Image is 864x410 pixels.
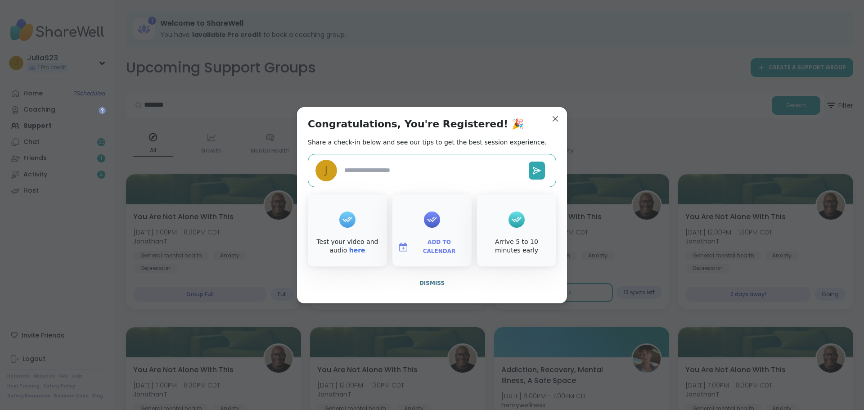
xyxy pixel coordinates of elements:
span: Add to Calendar [412,238,466,256]
h2: Share a check-in below and see our tips to get the best session experience. [308,138,547,147]
span: Dismiss [419,280,445,286]
a: here [349,247,365,254]
img: ShareWell Logomark [398,242,409,252]
div: Test your video and audio [310,238,385,255]
div: Arrive 5 to 10 minutes early [479,238,554,255]
iframe: Spotlight [99,107,106,114]
span: J [325,162,328,178]
button: Add to Calendar [394,238,470,257]
h1: Congratulations, You're Registered! 🎉 [308,118,524,131]
button: Dismiss [308,274,556,293]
